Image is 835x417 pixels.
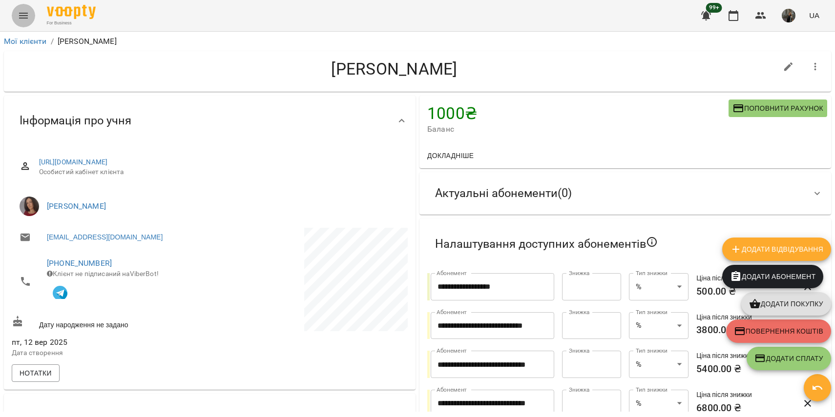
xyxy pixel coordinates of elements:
[10,314,210,332] div: Дату народження не задано
[754,353,823,364] span: Додати Сплату
[20,113,131,128] span: Інформація про учня
[47,270,159,278] span: Клієнт не підписаний на ViberBot!
[12,364,60,382] button: Нотатки
[39,158,108,166] a: [URL][DOMAIN_NAME]
[747,347,831,370] button: Додати Сплату
[419,172,831,215] div: Актуальні абонементи(0)
[419,218,831,269] div: Налаштування доступних абонементів
[435,236,658,252] span: Налаштування доступних абонементів
[53,286,67,300] img: Telegram
[20,367,52,379] span: Нотатки
[696,390,790,400] h6: Ціна після знижки
[696,284,790,299] h6: 500.00 ₴
[629,273,689,300] div: %
[749,298,823,310] span: Додати покупку
[734,325,823,337] span: Повернення коштів
[729,99,827,117] button: Поповнити рахунок
[47,20,96,26] span: For Business
[696,400,790,416] h6: 6800.00 ₴
[20,197,39,216] img: Олеся Малишева
[58,36,117,47] p: [PERSON_NAME]
[730,243,823,255] span: Додати Відвідування
[696,273,790,284] h6: Ціна після знижки
[12,337,208,348] span: пт, 12 вер 2025
[696,312,790,323] h6: Ціна після знижки
[629,312,689,339] div: %
[741,292,831,316] button: Додати покупку
[427,103,729,123] h4: 1000 ₴
[4,36,831,47] nav: breadcrumb
[646,236,658,248] svg: Якщо не обрано жодного, клієнт зможе побачити всі публічні абонементи
[782,9,795,22] img: 331913643cd58b990721623a0d187df0.png
[39,167,400,177] span: Особистий кабінет клієнта
[47,278,73,305] button: Клієнт підписаний на VooptyBot
[722,265,823,288] button: Додати Абонемент
[809,10,819,20] span: UA
[696,322,790,338] h6: 3800.00 ₴
[427,150,474,161] span: Докладніше
[47,258,112,268] a: [PHONE_NUMBER]
[47,201,106,211] a: [PERSON_NAME]
[435,186,572,201] span: Актуальні абонементи ( 0 )
[696,351,790,361] h6: Ціна після знижки
[12,59,777,79] h4: [PERSON_NAME]
[726,319,831,343] button: Повернення коштів
[706,3,722,13] span: 99+
[12,348,208,358] p: Дата створення
[730,271,815,282] span: Додати Абонемент
[805,6,823,24] button: UA
[732,102,823,114] span: Поповнити рахунок
[722,238,831,261] button: Додати Відвідування
[629,390,689,417] div: %
[427,123,729,135] span: Баланс
[47,5,96,19] img: Voopty Logo
[4,96,416,146] div: Інформація про учня
[696,361,790,377] h6: 5400.00 ₴
[51,36,54,47] li: /
[423,147,478,164] button: Докладніше
[12,4,35,27] button: Menu
[4,37,47,46] a: Мої клієнти
[47,232,163,242] a: [EMAIL_ADDRESS][DOMAIN_NAME]
[629,351,689,378] div: %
